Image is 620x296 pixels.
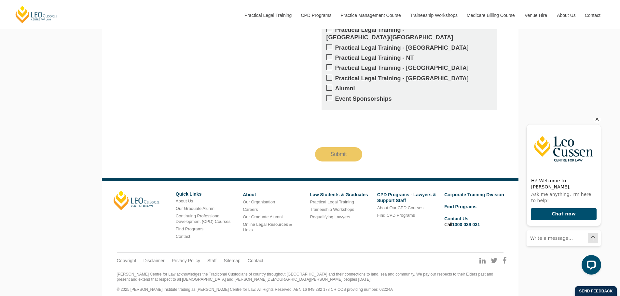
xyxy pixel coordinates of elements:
[310,192,368,197] a: Law Students & Graduates
[326,64,492,72] label: Practical Legal Training - [GEOGRAPHIC_DATA]
[452,222,480,227] a: 1300 039 031
[143,258,164,264] a: Disclaimer
[117,272,503,292] div: [PERSON_NAME] Centre for Law acknowledges the Traditional Custodians of country throughout [GEOGR...
[15,5,58,24] a: [PERSON_NAME] Centre for Law
[310,214,350,219] a: Requalifying Lawyers
[315,147,363,161] input: Submit
[521,118,604,280] iframe: LiveChat chat widget
[326,54,492,62] label: Practical Legal Training - NT
[176,206,215,211] a: Our Graduate Alumni
[336,1,405,29] a: Practice Management Course
[10,73,75,86] p: Ask me anything. I'm here to help!
[176,234,190,239] a: Contact
[405,1,462,29] a: Traineeship Workshops
[315,115,414,141] iframe: reCAPTCHA
[117,258,136,264] a: Copyright
[462,1,520,29] a: Medicare Billing Course
[240,1,296,29] a: Practical Legal Training
[243,222,292,232] a: Online Legal Resources & Links
[580,1,605,29] a: Contact
[248,258,263,264] a: Contact
[444,215,506,228] li: Call
[224,258,240,264] a: Sitemap
[310,199,354,204] a: Practical Legal Training
[326,75,492,82] label: Practical Legal Training - [GEOGRAPHIC_DATA]
[114,191,159,210] a: [PERSON_NAME]
[243,192,256,197] a: About
[172,258,200,264] a: Privacy Policy
[310,207,354,212] a: Traineeship Workshops
[207,258,217,264] a: Staff
[326,85,492,92] label: Alumni
[6,112,80,128] input: Write a message…
[326,44,492,52] label: Practical Legal Training - [GEOGRAPHIC_DATA]
[61,137,80,157] button: Open LiveChat chat widget
[176,213,230,224] a: Continuing Professional Development (CPD) Courses
[520,1,552,29] a: Venue Hire
[326,26,492,42] label: Practical Legal Training - [GEOGRAPHIC_DATA]/[GEOGRAPHIC_DATA]
[176,192,238,197] h6: Quick Links
[326,95,492,103] label: Event Sponsorships
[6,6,80,55] img: Leo Cussen Centre for Law
[176,226,203,231] a: Find Programs
[377,213,415,218] a: Find CPD Programs
[296,1,336,29] a: CPD Programs
[176,199,193,203] a: About Us
[10,90,76,102] button: Chat now
[444,216,468,221] a: Contact Us
[377,205,423,210] a: About Our CPD Courses
[243,199,275,204] a: Our Organisation
[377,192,436,203] a: CPD Programs - Lawyers & Support Staff
[243,214,282,219] a: Our Graduate Alumni
[10,60,75,72] h2: Hi! Welcome to [PERSON_NAME].
[243,207,258,212] a: Careers
[444,204,476,209] a: Find Programs
[552,1,580,29] a: About Us
[67,115,77,125] button: Send a message
[444,192,504,197] a: Corporate Training Division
